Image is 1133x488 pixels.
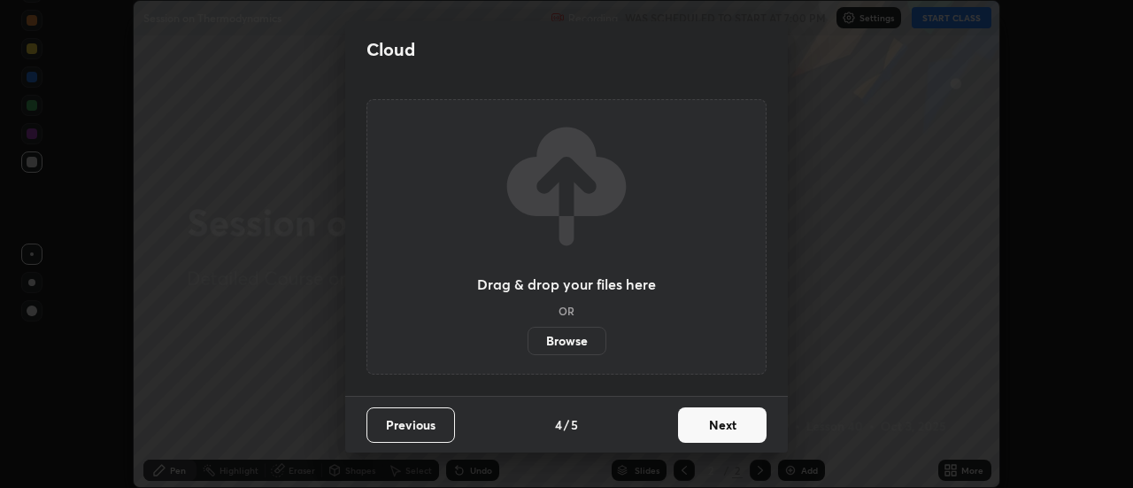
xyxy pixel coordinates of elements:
h4: 5 [571,415,578,434]
button: Next [678,407,767,443]
h3: Drag & drop your files here [477,277,656,291]
button: Previous [366,407,455,443]
h5: OR [559,306,574,316]
h2: Cloud [366,38,415,61]
h4: / [564,415,569,434]
h4: 4 [555,415,562,434]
